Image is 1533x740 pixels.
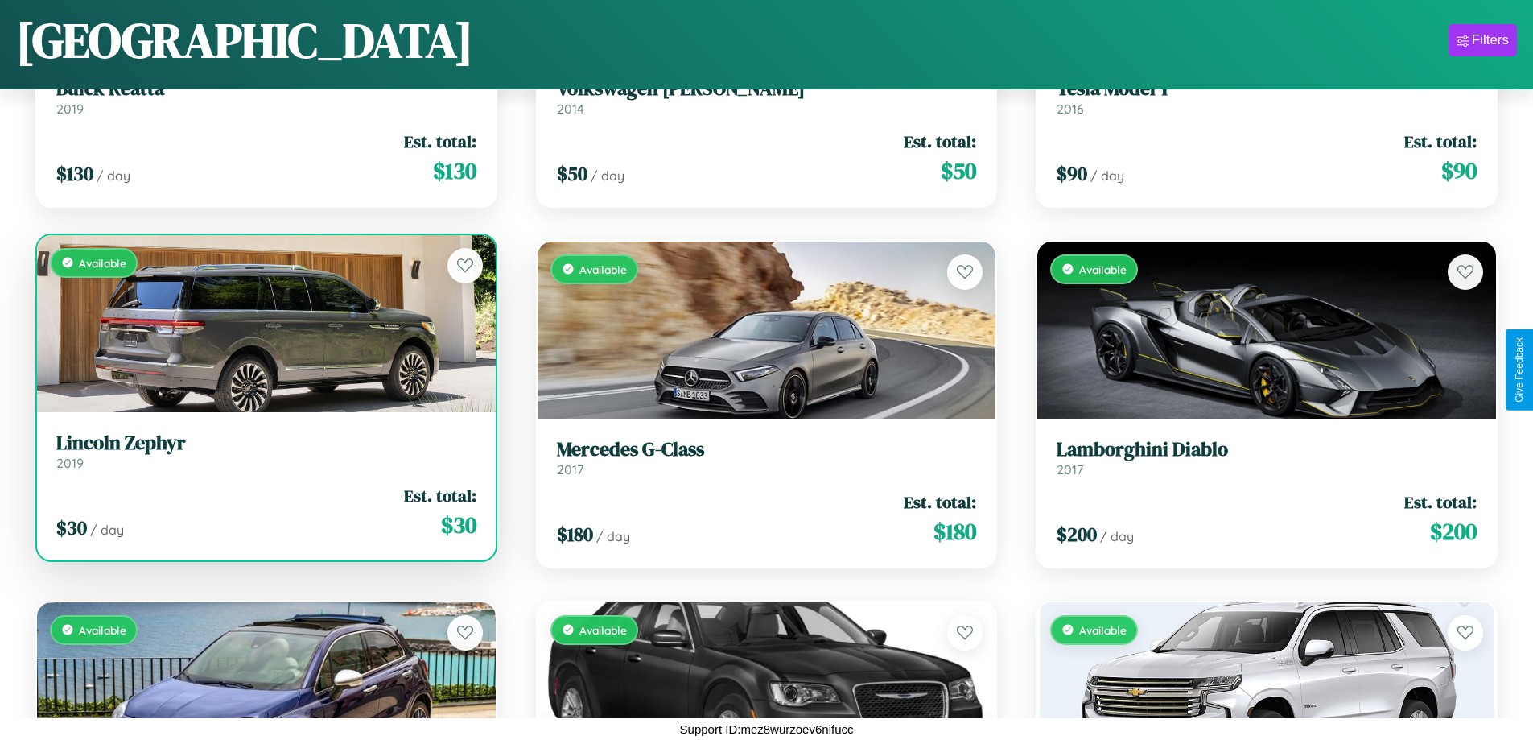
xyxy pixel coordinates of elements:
[56,432,476,455] h3: Lincoln Zephyr
[557,438,977,477] a: Mercedes G-Class2017
[1404,490,1477,514] span: Est. total:
[56,77,476,117] a: Buick Reatta2019
[1079,623,1127,637] span: Available
[56,101,84,117] span: 2019
[557,521,593,548] span: $ 180
[933,515,976,548] span: $ 180
[904,130,976,153] span: Est. total:
[1430,515,1477,548] span: $ 200
[1100,528,1134,544] span: / day
[557,160,587,187] span: $ 50
[680,718,854,740] p: Support ID: mez8wurzoev6nifucc
[1472,32,1509,48] div: Filters
[56,515,87,541] span: $ 30
[579,263,627,276] span: Available
[1057,77,1477,117] a: Tesla Model Y2016
[1057,521,1097,548] span: $ 200
[1514,337,1525,403] div: Give Feedback
[557,461,583,477] span: 2017
[97,167,130,184] span: / day
[1057,77,1477,101] h3: Tesla Model Y
[56,432,476,471] a: Lincoln Zephyr2019
[79,623,126,637] span: Available
[557,77,977,101] h3: Volkswagen [PERSON_NAME]
[79,256,126,270] span: Available
[557,77,977,117] a: Volkswagen [PERSON_NAME]2014
[1057,160,1087,187] span: $ 90
[56,160,93,187] span: $ 130
[579,623,627,637] span: Available
[16,7,473,73] h1: [GEOGRAPHIC_DATA]
[90,522,124,538] span: / day
[56,77,476,101] h3: Buick Reatta
[941,155,976,187] span: $ 50
[1449,24,1517,56] button: Filters
[1090,167,1124,184] span: / day
[557,101,584,117] span: 2014
[1079,263,1127,276] span: Available
[404,484,476,507] span: Est. total:
[591,167,624,184] span: / day
[1441,155,1477,187] span: $ 90
[433,155,476,187] span: $ 130
[1057,101,1084,117] span: 2016
[1057,438,1477,461] h3: Lamborghini Diablo
[1057,438,1477,477] a: Lamborghini Diablo2017
[441,509,476,541] span: $ 30
[557,438,977,461] h3: Mercedes G-Class
[596,528,630,544] span: / day
[1057,461,1083,477] span: 2017
[404,130,476,153] span: Est. total:
[56,455,84,471] span: 2019
[904,490,976,514] span: Est. total:
[1404,130,1477,153] span: Est. total:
